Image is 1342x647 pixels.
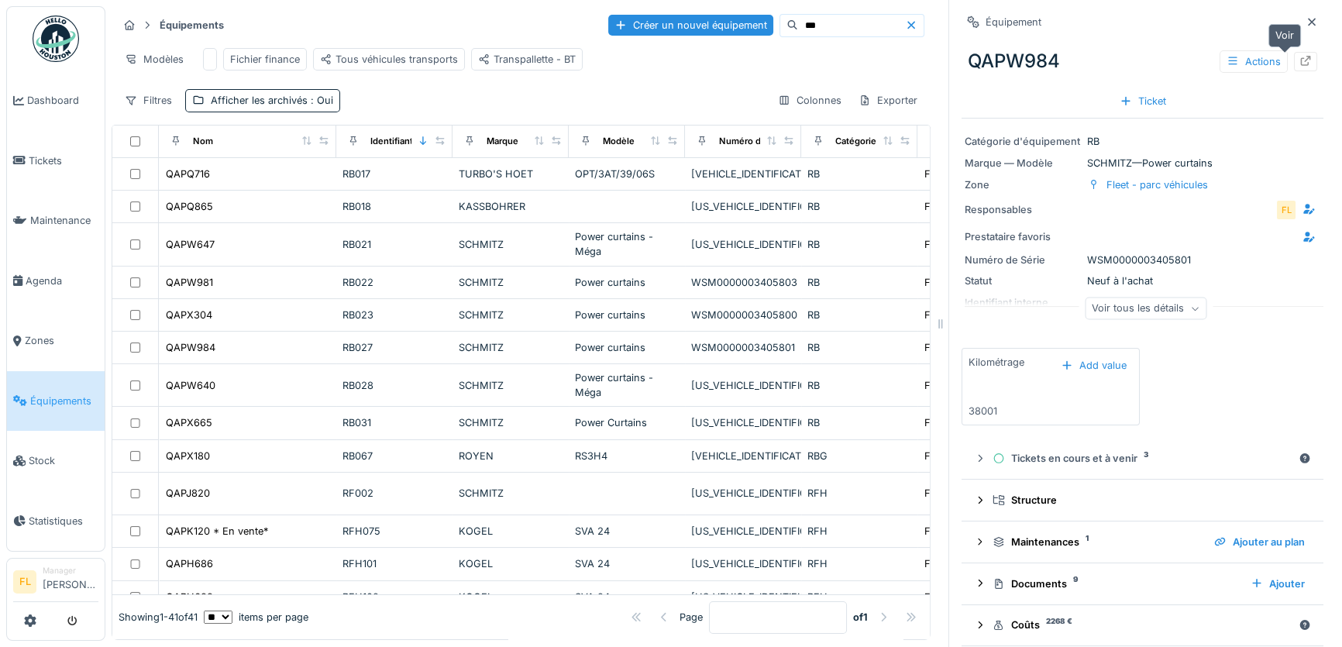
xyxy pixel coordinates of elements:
[691,486,795,501] div: [US_VEHICLE_IDENTIFICATION_NUMBER]
[211,93,333,108] div: Afficher les archivés
[575,556,679,571] div: SVA 24
[575,449,679,463] div: RS3H4
[166,199,213,214] div: QAPQ865
[807,199,911,214] div: RB
[7,491,105,552] a: Statistiques
[166,590,213,604] div: QAPH688
[807,167,911,181] div: RB
[680,610,703,625] div: Page
[459,237,563,252] div: SCHMITZ
[924,556,1026,571] div: Fleet - parc véhicules
[118,89,179,112] div: Filtres
[807,237,911,252] div: RB
[166,308,212,322] div: QAPX304
[153,18,230,33] strong: Équipements
[29,453,98,468] span: Stock
[993,576,1238,591] div: Documents
[459,415,563,430] div: SCHMITZ
[691,378,795,393] div: [US_VEHICLE_IDENTIFICATION_NUMBER]
[478,52,576,67] div: Transpallette - BT
[166,378,215,393] div: QAPW640
[853,610,868,625] strong: of 1
[26,274,98,288] span: Agenda
[166,167,210,181] div: QAPQ716
[487,135,518,148] div: Marque
[1055,355,1133,376] div: Add value
[603,135,635,148] div: Modèle
[166,556,213,571] div: QAPH686
[30,213,98,228] span: Maintenance
[342,378,446,393] div: RB028
[807,449,911,463] div: RBG
[13,570,36,594] li: FL
[166,415,212,430] div: QAPX665
[969,355,1024,370] div: Kilométrage
[342,275,446,290] div: RB022
[965,156,1320,170] div: SCHMITZ — Power curtains
[807,524,911,539] div: RFH
[924,167,1026,181] div: Fleet - parc véhicules
[965,253,1081,267] div: Numéro de Série
[1220,50,1288,73] div: Actions
[1275,199,1297,221] div: FL
[993,451,1292,466] div: Tickets en cours et à venir
[771,89,848,112] div: Colonnes
[459,556,563,571] div: KOGEL
[924,308,1026,322] div: Fleet - parc véhicules
[7,71,105,131] a: Dashboard
[459,378,563,393] div: SCHMITZ
[691,524,795,539] div: [US_VEHICLE_IDENTIFICATION_NUMBER]
[1113,91,1172,112] div: Ticket
[968,570,1317,598] summary: Documents9Ajouter
[459,167,563,181] div: TURBO'S HOET
[27,93,98,108] span: Dashboard
[1244,573,1311,594] div: Ajouter
[342,556,446,571] div: RFH101
[691,556,795,571] div: [US_VEHICLE_IDENTIFICATION_NUMBER]
[342,524,446,539] div: RFH075
[965,177,1081,192] div: Zone
[924,378,1026,393] div: Fleet - parc véhicules
[1208,532,1311,552] div: Ajouter au plan
[230,52,300,67] div: Fichier finance
[166,275,213,290] div: QAPW981
[459,199,563,214] div: KASSBOHRER
[835,135,943,148] div: Catégories d'équipement
[924,486,1026,501] div: Fleet - parc véhicules
[7,431,105,491] a: Stock
[962,41,1323,81] div: QAPW984
[1268,24,1301,46] div: Voir
[29,153,98,168] span: Tickets
[691,415,795,430] div: [US_VEHICLE_IDENTIFICATION_NUMBER]
[459,449,563,463] div: ROYEN
[924,415,1026,430] div: Fleet - parc véhicules
[691,590,795,604] div: [US_VEHICLE_IDENTIFICATION_NUMBER]
[965,274,1320,288] div: Neuf à l'achat
[119,610,198,625] div: Showing 1 - 41 of 41
[29,514,98,528] span: Statistiques
[342,199,446,214] div: RB018
[166,237,215,252] div: QAPW647
[166,449,210,463] div: QAPX180
[968,611,1317,640] summary: Coûts2268 €
[7,131,105,191] a: Tickets
[459,308,563,322] div: SCHMITZ
[993,493,1305,508] div: Structure
[691,167,795,181] div: [VEHICLE_IDENTIFICATION_NUMBER]
[25,333,98,348] span: Zones
[807,590,911,604] div: RFH
[7,251,105,311] a: Agenda
[7,311,105,371] a: Zones
[1106,177,1208,192] div: Fleet - parc véhicules
[342,340,446,355] div: RB027
[807,378,911,393] div: RB
[965,229,1081,244] div: Prestataire favoris
[575,340,679,355] div: Power curtains
[459,590,563,604] div: KOGEL
[118,48,191,71] div: Modèles
[166,524,268,539] div: QAPK120 * En vente*
[993,618,1292,632] div: Coûts
[342,486,446,501] div: RF002
[459,275,563,290] div: SCHMITZ
[924,199,1026,214] div: Fleet - parc véhicules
